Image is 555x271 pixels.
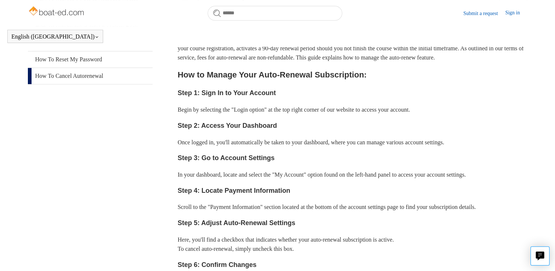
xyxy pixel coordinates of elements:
[505,9,527,18] a: Sign in
[178,185,527,196] h3: Step 4: Locate Payment Information
[178,34,527,62] p: The auto-renewal feature is designed to automatically extend your course access if it expires bef...
[178,235,527,254] p: Here, you'll find a checkbox that indicates whether your auto-renewal subscription is active. To ...
[178,153,527,163] h3: Step 3: Go to Account Settings
[208,6,342,21] input: Search
[28,51,153,68] a: How To Reset My Password
[178,105,527,115] p: Begin by selecting the "Login option" at the top right corner of our website to access your account.
[28,4,86,19] img: Boat-Ed Help Center home page
[178,88,527,98] h3: Step 1: Sign In to Your Account
[530,246,549,265] button: Live chat
[178,218,527,228] h3: Step 5: Adjust Auto-Renewal Settings
[178,68,527,81] h2: How to Manage Your Auto-Renewal Subscription:
[178,170,527,180] p: In your dashboard, locate and select the "My Account" option found on the left-hand panel to acce...
[178,120,527,131] h3: Step 2: Access Your Dashboard
[11,33,99,40] button: English ([GEOGRAPHIC_DATA])
[178,138,527,147] p: Once logged in, you'll automatically be taken to your dashboard, where you can manage various acc...
[463,10,505,17] a: Submit a request
[178,202,527,212] p: Scroll to the "Payment Information" section located at the bottom of the account settings page to...
[28,68,153,84] a: How To Cancel Autorenewal
[178,260,527,270] h3: Step 6: Confirm Changes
